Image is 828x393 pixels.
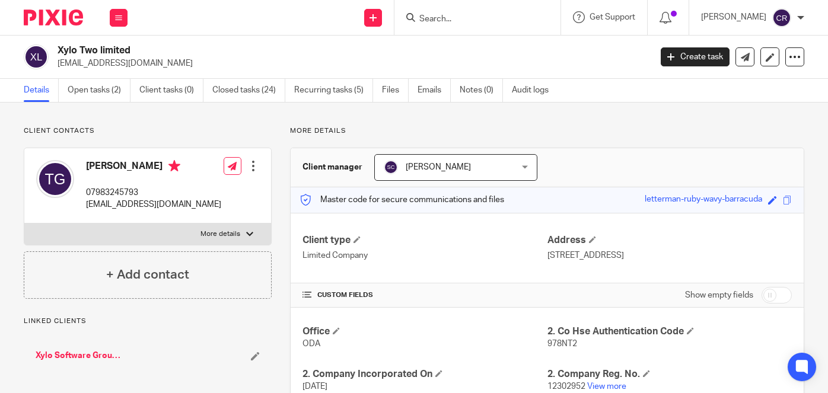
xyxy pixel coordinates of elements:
p: Master code for secure communications and files [300,194,504,206]
h4: Client type [302,234,547,247]
input: Search [418,14,525,25]
h4: Office [302,325,547,338]
a: Create task [661,47,730,66]
p: [STREET_ADDRESS] [547,250,792,261]
a: Files [382,79,409,102]
h4: 2. Company Incorporated On [302,368,547,381]
h4: Address [547,234,792,247]
label: Show empty fields [685,289,753,301]
span: [PERSON_NAME] [406,163,471,171]
h4: 2. Company Reg. No. [547,368,792,381]
a: Closed tasks (24) [212,79,285,102]
i: Primary [168,160,180,172]
p: Limited Company [302,250,547,261]
h4: + Add contact [106,266,189,284]
p: Client contacts [24,126,272,136]
p: More details [200,229,240,239]
p: [EMAIL_ADDRESS][DOMAIN_NAME] [58,57,643,69]
a: Audit logs [512,79,558,102]
span: 978NT2 [547,340,577,348]
a: View more [587,382,626,391]
a: Open tasks (2) [68,79,130,102]
p: [PERSON_NAME] [701,11,766,23]
a: Xylo Software Group Ltd [36,350,125,362]
a: Notes (0) [460,79,503,102]
img: svg%3E [772,8,791,27]
p: Linked clients [24,317,272,326]
span: 12302952 [547,382,585,391]
a: Emails [418,79,451,102]
h4: CUSTOM FIELDS [302,290,547,300]
a: Details [24,79,59,102]
span: Get Support [590,13,635,21]
h4: 2. Co Hse Authentication Code [547,325,792,338]
h3: Client manager [302,161,362,173]
img: Pixie [24,9,83,25]
p: More details [290,126,804,136]
a: Recurring tasks (5) [294,79,373,102]
h4: [PERSON_NAME] [86,160,221,175]
p: [EMAIL_ADDRESS][DOMAIN_NAME] [86,199,221,210]
img: svg%3E [24,44,49,69]
div: letterman-ruby-wavy-barracuda [645,193,762,207]
a: Client tasks (0) [139,79,203,102]
img: svg%3E [36,160,74,198]
span: [DATE] [302,382,327,391]
span: ODA [302,340,320,348]
p: 07983245793 [86,187,221,199]
img: svg%3E [384,160,398,174]
h2: Xylo Two limited [58,44,526,57]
